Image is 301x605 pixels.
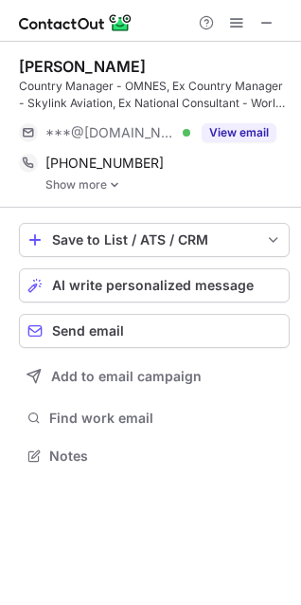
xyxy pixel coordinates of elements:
span: Notes [49,448,282,465]
button: AI write personalized message [19,268,290,302]
a: Show more [45,178,290,192]
span: [PHONE_NUMBER] [45,155,164,172]
button: Find work email [19,405,290,431]
div: [PERSON_NAME] [19,57,146,76]
img: ContactOut v5.3.10 [19,11,133,34]
div: Country Manager - OMNES, Ex Country Manager - Skylink Aviation, Ex National Consultant - World Ba... [19,78,290,112]
button: Add to email campaign [19,359,290,394]
span: AI write personalized message [52,278,254,293]
span: Find work email [49,410,282,427]
span: ***@[DOMAIN_NAME] [45,124,176,141]
div: Save to List / ATS / CRM [52,232,257,247]
button: Notes [19,443,290,469]
button: save-profile-one-click [19,223,290,257]
img: - [109,178,120,192]
span: Send email [52,323,124,339]
button: Reveal Button [202,123,276,142]
button: Send email [19,314,290,348]
span: Add to email campaign [51,369,202,384]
